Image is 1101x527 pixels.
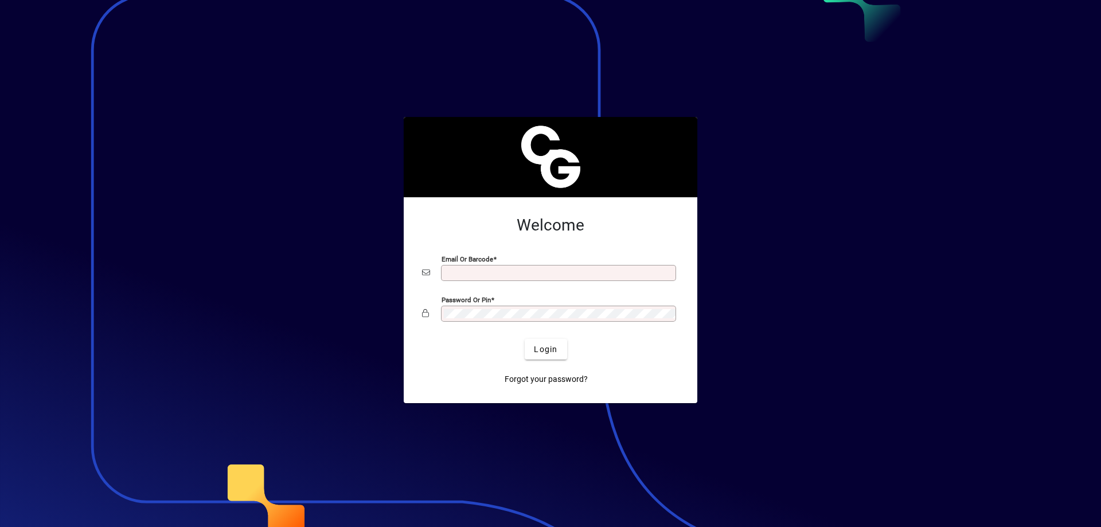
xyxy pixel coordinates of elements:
mat-label: Email or Barcode [442,255,493,263]
a: Forgot your password? [500,369,592,389]
span: Forgot your password? [505,373,588,385]
mat-label: Password or Pin [442,296,491,304]
button: Login [525,339,567,360]
span: Login [534,343,557,356]
h2: Welcome [422,216,679,235]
